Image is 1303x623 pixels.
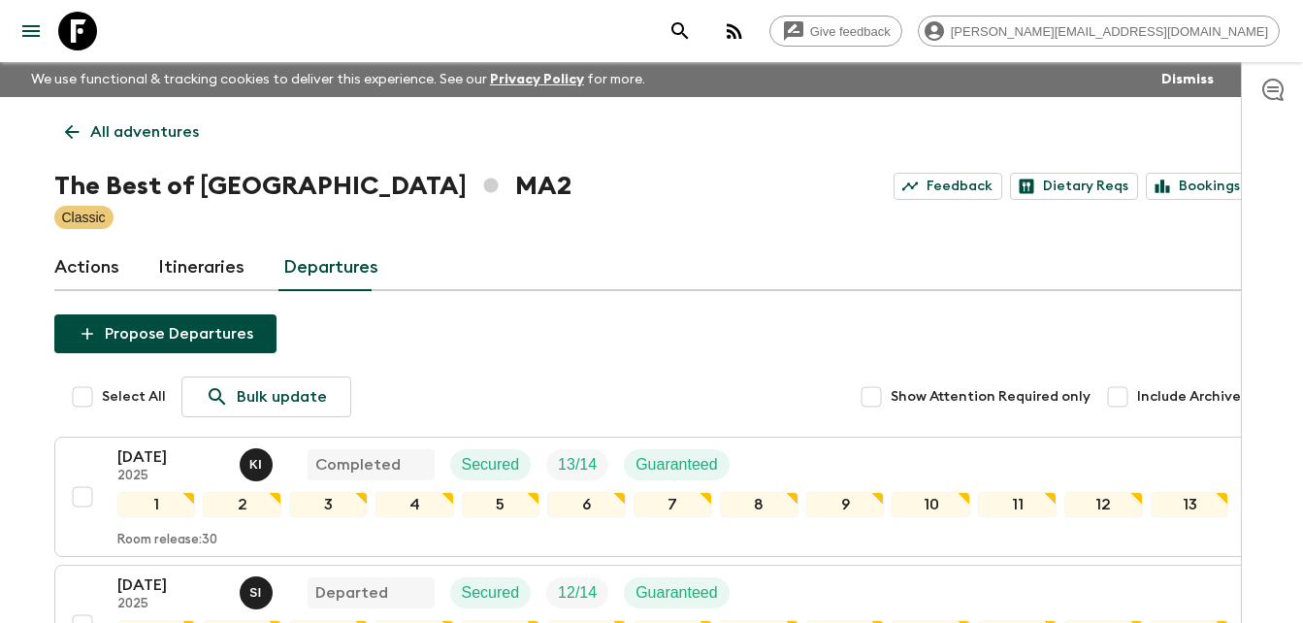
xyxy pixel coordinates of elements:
[54,245,119,291] a: Actions
[547,492,626,517] div: 6
[635,581,718,605] p: Guaranteed
[558,581,597,605] p: 12 / 14
[940,24,1279,39] span: [PERSON_NAME][EMAIL_ADDRESS][DOMAIN_NAME]
[240,454,277,470] span: Khaled Ingrioui
[117,492,196,517] div: 1
[806,492,885,517] div: 9
[978,492,1057,517] div: 11
[158,245,244,291] a: Itineraries
[450,449,532,480] div: Secured
[181,377,351,417] a: Bulk update
[117,469,224,484] p: 2025
[462,492,540,517] div: 5
[90,120,199,144] p: All adventures
[240,582,277,598] span: Said Isouktan
[54,167,571,206] h1: The Best of [GEOGRAPHIC_DATA] MA2
[720,492,798,517] div: 8
[1064,492,1143,517] div: 12
[661,12,700,50] button: search adventures
[102,387,166,407] span: Select All
[799,24,901,39] span: Give feedback
[117,574,224,597] p: [DATE]
[203,492,281,517] div: 2
[634,492,712,517] div: 7
[315,581,388,605] p: Departed
[769,16,902,47] a: Give feedback
[558,453,597,476] p: 13 / 14
[462,453,520,476] p: Secured
[635,453,718,476] p: Guaranteed
[892,492,970,517] div: 10
[1146,173,1250,200] a: Bookings
[894,173,1002,200] a: Feedback
[289,492,368,517] div: 3
[54,314,277,353] button: Propose Departures
[490,73,584,86] a: Privacy Policy
[375,492,454,517] div: 4
[1151,492,1229,517] div: 13
[1137,387,1250,407] span: Include Archived
[546,449,608,480] div: Trip Fill
[462,581,520,605] p: Secured
[1156,66,1219,93] button: Dismiss
[54,437,1250,557] button: [DATE]2025Khaled IngriouiCompletedSecuredTrip FillGuaranteed12345678910111213Room release:30
[54,113,210,151] a: All adventures
[117,597,224,612] p: 2025
[1010,173,1138,200] a: Dietary Reqs
[237,385,327,409] p: Bulk update
[283,245,378,291] a: Departures
[12,12,50,50] button: menu
[891,387,1091,407] span: Show Attention Required only
[117,445,224,469] p: [DATE]
[23,62,653,97] p: We use functional & tracking cookies to deliver this experience. See our for more.
[315,453,401,476] p: Completed
[546,577,608,608] div: Trip Fill
[918,16,1280,47] div: [PERSON_NAME][EMAIL_ADDRESS][DOMAIN_NAME]
[62,208,106,227] p: Classic
[450,577,532,608] div: Secured
[117,533,217,548] p: Room release: 30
